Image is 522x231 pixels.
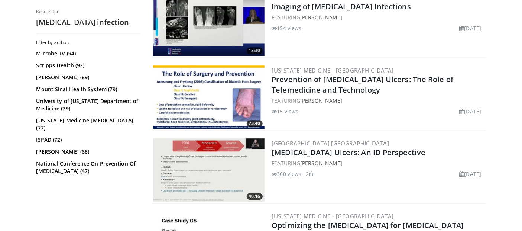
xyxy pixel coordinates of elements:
a: [GEOGRAPHIC_DATA] [GEOGRAPHIC_DATA] [272,139,389,147]
a: [US_STATE] Medicine - [GEOGRAPHIC_DATA] [272,212,394,220]
div: FEATURING [272,159,484,167]
a: National Conference On Prevention Of [MEDICAL_DATA] (47) [36,160,139,175]
a: [PERSON_NAME] (68) [36,148,139,155]
a: [PERSON_NAME] (89) [36,74,139,81]
a: [MEDICAL_DATA] Ulcers: An ID Perspective [272,147,426,157]
li: 154 views [272,24,302,32]
a: University of [US_STATE] Department of Medicine (79) [36,97,139,112]
div: FEATURING [272,97,484,105]
span: 73:40 [247,120,263,127]
p: Results for: [36,9,140,15]
h2: [MEDICAL_DATA] infection [36,17,140,27]
li: 360 views [272,170,302,178]
li: [DATE] [460,24,482,32]
h3: Filter by author: [36,39,140,45]
a: [US_STATE] Medicine - [GEOGRAPHIC_DATA] [272,67,394,74]
img: 7c491d7f-f18e-4e73-bc91-52e8eaa2718d.300x170_q85_crop-smart_upscale.jpg [153,138,265,202]
a: [US_STATE] Medicine [MEDICAL_DATA] (77) [36,117,139,132]
a: Scripps Health (92) [36,62,139,69]
li: [DATE] [460,108,482,115]
a: 40:16 [153,138,265,202]
li: [DATE] [460,170,482,178]
a: 73:40 [153,65,265,129]
a: Microbe TV (94) [36,50,139,57]
div: FEATURING [272,13,484,21]
span: 40:16 [247,193,263,200]
img: c0dcc75e-ed29-4d62-b7d7-c3db684b0ee2.300x170_q85_crop-smart_upscale.jpg [153,65,265,129]
li: 2 [306,170,314,178]
a: Mount Sinai Health System (79) [36,86,139,93]
a: ISPAD (72) [36,136,139,144]
li: 15 views [272,108,299,115]
span: 13:30 [247,47,263,54]
a: [PERSON_NAME] [300,160,342,167]
a: Imaging of [MEDICAL_DATA] Infections [272,1,411,12]
a: Optimizing the [MEDICAL_DATA] for [MEDICAL_DATA] [272,220,464,230]
a: Prevention of [MEDICAL_DATA] Ulcers: The Role of Telemedicine and Technology [272,74,454,95]
a: [PERSON_NAME] [300,14,342,21]
a: [PERSON_NAME] [300,97,342,104]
